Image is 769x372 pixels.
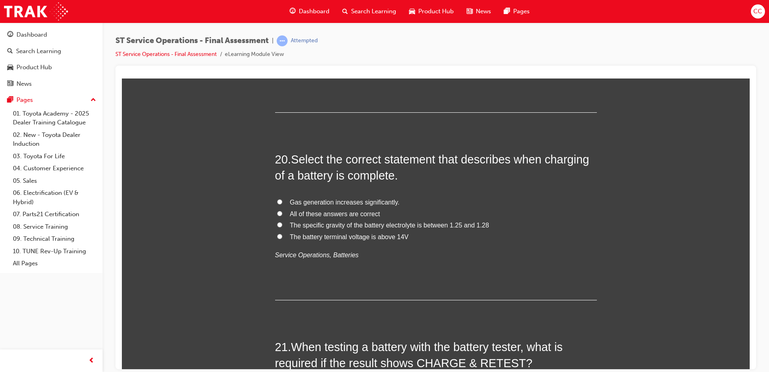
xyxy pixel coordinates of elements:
[153,74,467,103] span: Select the correct statement that describes when charging of a battery is complete.
[4,2,68,21] img: Trak
[10,257,99,270] a: All Pages
[155,144,160,149] input: The specific gravity of the battery electrolyte is between 1.25 and 1.28
[168,132,258,139] span: All of these answers are correct
[155,155,160,161] input: The battery terminal voltage is above 14V
[153,262,441,291] span: When testing a battery with the battery tester, what is required if the result shows CHARGE & RET...
[10,107,99,129] a: 01. Toyota Academy - 2025 Dealer Training Catalogue
[168,155,287,162] span: The battery terminal voltage is above 14V
[16,79,32,89] div: News
[10,233,99,245] a: 09. Technical Training
[155,132,160,138] input: All of these answers are correct
[513,7,530,16] span: Pages
[351,7,396,16] span: Search Learning
[3,60,99,75] a: Product Hub
[168,120,278,127] span: Gas generation increases significantly.
[342,6,348,17] span: search-icon
[3,27,99,42] a: Dashboard
[153,73,475,105] h2: 20 .
[3,93,99,107] button: Pages
[403,3,460,20] a: car-iconProduct Hub
[10,162,99,175] a: 04. Customer Experience
[10,175,99,187] a: 05. Sales
[153,173,237,180] em: Service Operations, Batteries
[283,3,336,20] a: guage-iconDashboard
[7,97,13,104] span: pages-icon
[10,150,99,163] a: 03. Toyota For Life
[7,64,13,71] span: car-icon
[10,187,99,208] a: 06. Electrification (EV & Hybrid)
[168,143,367,150] span: The specific gravity of the battery electrolyte is between 1.25 and 1.28
[277,35,288,46] span: learningRecordVerb_ATTEMPT-icon
[3,26,99,93] button: DashboardSearch LearningProduct HubNews
[10,208,99,221] a: 07. Parts21 Certification
[467,6,473,17] span: news-icon
[290,6,296,17] span: guage-icon
[88,356,95,366] span: prev-icon
[7,48,13,55] span: search-icon
[153,260,475,293] h2: 21 .
[418,7,454,16] span: Product Hub
[16,47,61,56] div: Search Learning
[115,36,269,45] span: ST Service Operations - Final Assessment
[225,50,284,59] li: eLearning Module View
[504,6,510,17] span: pages-icon
[16,30,47,39] div: Dashboard
[10,221,99,233] a: 08. Service Training
[10,245,99,258] a: 10. TUNE Rev-Up Training
[409,6,415,17] span: car-icon
[272,36,273,45] span: |
[7,31,13,39] span: guage-icon
[3,44,99,59] a: Search Learning
[16,95,33,105] div: Pages
[291,37,318,45] div: Attempted
[7,81,13,88] span: news-icon
[90,95,96,105] span: up-icon
[460,3,498,20] a: news-iconNews
[3,76,99,91] a: News
[10,129,99,150] a: 02. New - Toyota Dealer Induction
[336,3,403,20] a: search-iconSearch Learning
[751,4,765,19] button: CC
[16,63,52,72] div: Product Hub
[476,7,491,16] span: News
[115,51,217,58] a: ST Service Operations - Final Assessment
[753,7,762,16] span: CC
[299,7,329,16] span: Dashboard
[498,3,536,20] a: pages-iconPages
[155,121,160,126] input: Gas generation increases significantly.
